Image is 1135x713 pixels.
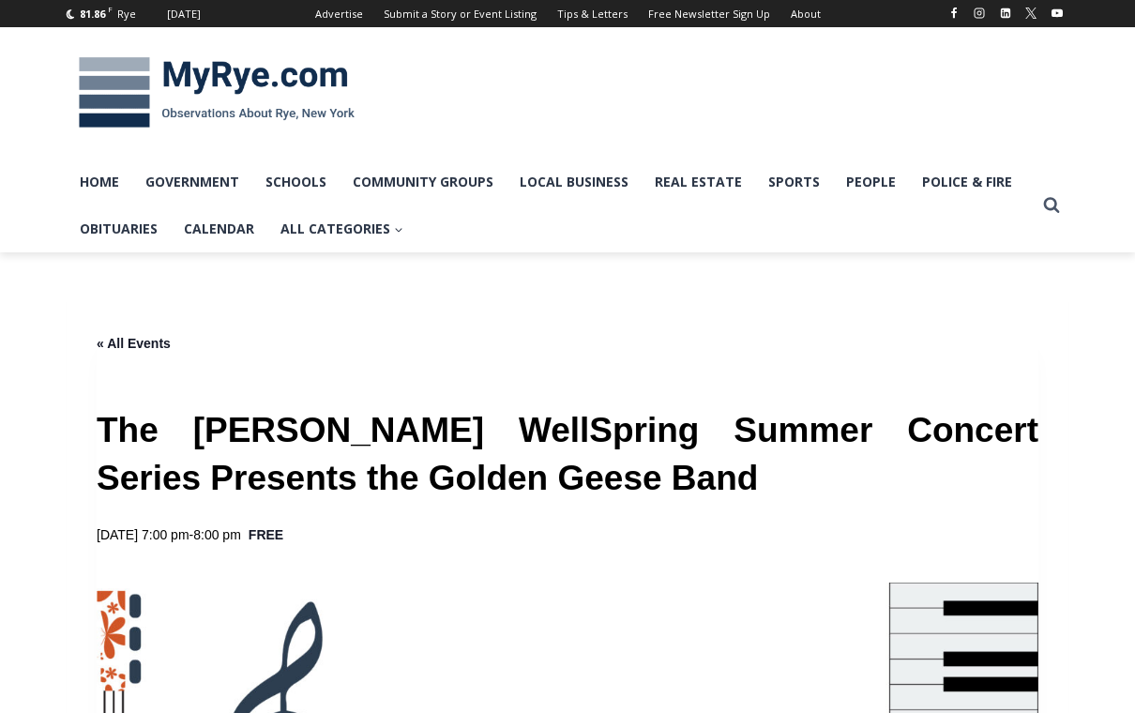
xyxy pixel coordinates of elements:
[267,205,416,252] a: All Categories
[80,7,105,21] span: 81.86
[755,159,833,205] a: Sports
[108,4,113,14] span: F
[67,159,132,205] a: Home
[252,159,340,205] a: Schools
[167,6,201,23] div: [DATE]
[97,524,241,546] h2: -
[968,2,991,24] a: Instagram
[340,159,507,205] a: Community Groups
[67,159,1035,253] nav: Primary Navigation
[117,6,136,23] div: Rye
[171,205,267,252] a: Calendar
[833,159,909,205] a: People
[67,205,171,252] a: Obituaries
[67,44,367,142] img: MyRye.com
[994,2,1017,24] a: Linkedin
[1046,2,1068,24] a: YouTube
[193,527,241,542] span: 8:00 pm
[507,159,642,205] a: Local Business
[943,2,965,24] a: Facebook
[97,336,171,351] a: « All Events
[249,524,283,546] span: Free
[280,219,403,239] span: All Categories
[132,159,252,205] a: Government
[97,406,1038,502] h1: The [PERSON_NAME] WellSpring Summer Concert Series Presents the Golden Geese Band
[97,527,189,542] span: [DATE] 7:00 pm
[642,159,755,205] a: Real Estate
[1020,2,1042,24] a: X
[1035,189,1068,222] button: View Search Form
[909,159,1025,205] a: Police & Fire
